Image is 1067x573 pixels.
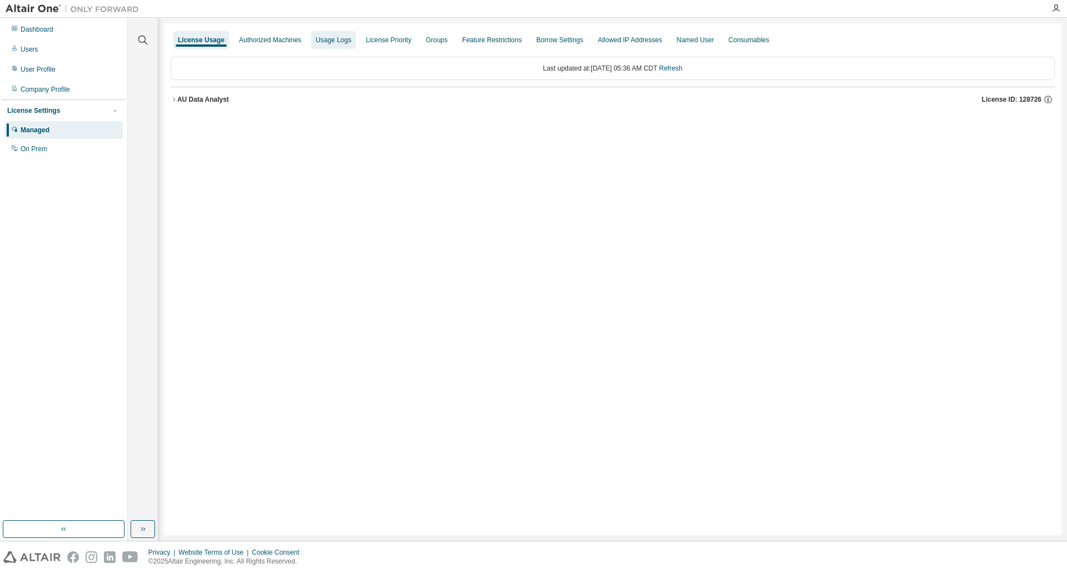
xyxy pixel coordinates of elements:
div: User Profile [21,65,56,74]
a: Refresh [659,64,682,72]
div: AU Data Analyst [177,95,229,104]
div: Last updated at: [DATE] 05:36 AM CDT [171,57,1055,80]
div: License Settings [7,106,60,115]
div: Usage Logs [316,36,351,44]
div: Website Terms of Use [178,548,252,557]
img: facebook.svg [67,551,79,563]
div: Company Profile [21,85,70,94]
div: Authorized Machines [239,36,301,44]
div: Privacy [148,548,178,557]
img: Altair One [6,3,144,14]
div: On Prem [21,145,47,153]
div: License Priority [366,36,411,44]
img: instagram.svg [86,551,97,563]
img: youtube.svg [122,551,138,563]
div: Cookie Consent [252,548,306,557]
img: altair_logo.svg [3,551,61,563]
div: Groups [426,36,447,44]
div: Allowed IP Addresses [598,36,662,44]
img: linkedin.svg [104,551,116,563]
div: Users [21,45,38,54]
div: License Usage [178,36,225,44]
div: Dashboard [21,25,53,34]
p: © 2025 Altair Engineering, Inc. All Rights Reserved. [148,557,306,566]
div: Feature Restrictions [462,36,522,44]
div: Named User [676,36,714,44]
span: License ID: 128726 [982,95,1041,104]
div: Managed [21,126,49,134]
div: Consumables [729,36,769,44]
button: AU Data AnalystLicense ID: 128726 [171,87,1055,112]
div: Borrow Settings [536,36,584,44]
